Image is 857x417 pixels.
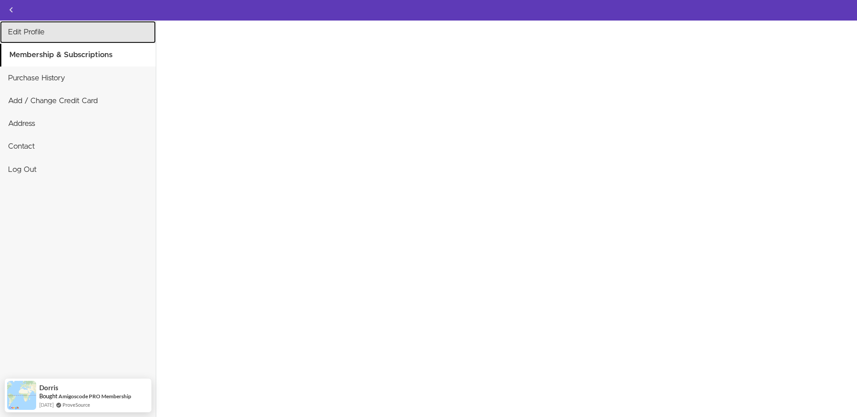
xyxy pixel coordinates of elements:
a: ProveSource [62,401,90,409]
a: Membership & Subscriptions [1,44,156,66]
a: Amigoscode PRO Membership [58,393,131,400]
span: Dorris [39,384,58,392]
svg: Back to courses [6,4,17,15]
span: Bought [39,392,58,400]
img: provesource social proof notification image [7,381,36,410]
span: [DATE] [39,401,54,409]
